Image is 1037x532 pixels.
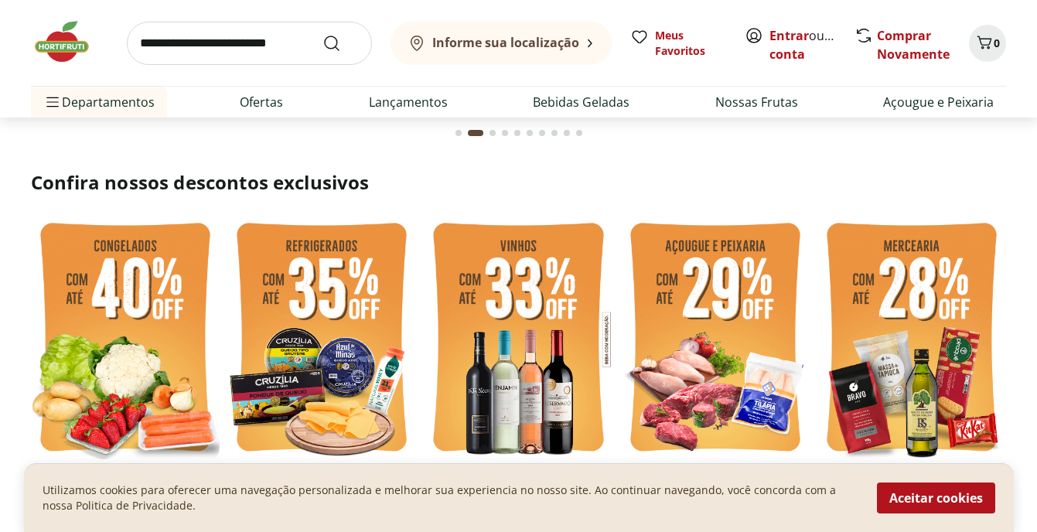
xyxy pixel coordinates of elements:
a: Ofertas [240,93,283,111]
button: Current page from fs-carousel [465,114,486,152]
a: Nossas Frutas [715,93,798,111]
input: search [127,22,372,65]
span: Departamentos [43,84,155,121]
button: Go to page 1 from fs-carousel [452,114,465,152]
button: Go to page 4 from fs-carousel [499,114,511,152]
a: Comprar Novamente [877,27,950,63]
img: refrigerados [227,213,416,465]
button: Carrinho [969,25,1006,62]
span: 0 [994,36,1000,50]
a: Lançamentos [369,93,448,111]
span: ou [769,26,838,63]
button: Submit Search [322,34,360,53]
img: Hortifruti [31,19,108,65]
button: Go to page 6 from fs-carousel [524,114,536,152]
a: Entrar [769,27,809,44]
img: açougue [621,213,810,465]
button: Go to page 3 from fs-carousel [486,114,499,152]
button: Go to page 5 from fs-carousel [511,114,524,152]
button: Informe sua localização [391,22,612,65]
span: Meus Favoritos [655,28,726,59]
button: Go to page 9 from fs-carousel [561,114,573,152]
img: feira [31,213,220,465]
p: Utilizamos cookies para oferecer uma navegação personalizada e melhorar sua experiencia no nosso ... [43,483,858,513]
h2: Confira nossos descontos exclusivos [31,170,1006,195]
a: Criar conta [769,27,855,63]
b: Informe sua localização [432,34,579,51]
img: mercearia [817,213,1006,465]
img: vinho [424,213,612,465]
button: Go to page 10 from fs-carousel [573,114,585,152]
button: Menu [43,84,62,121]
a: Meus Favoritos [630,28,726,59]
button: Go to page 7 from fs-carousel [536,114,548,152]
button: Aceitar cookies [877,483,995,513]
a: Açougue e Peixaria [883,93,994,111]
button: Go to page 8 from fs-carousel [548,114,561,152]
a: Bebidas Geladas [533,93,629,111]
